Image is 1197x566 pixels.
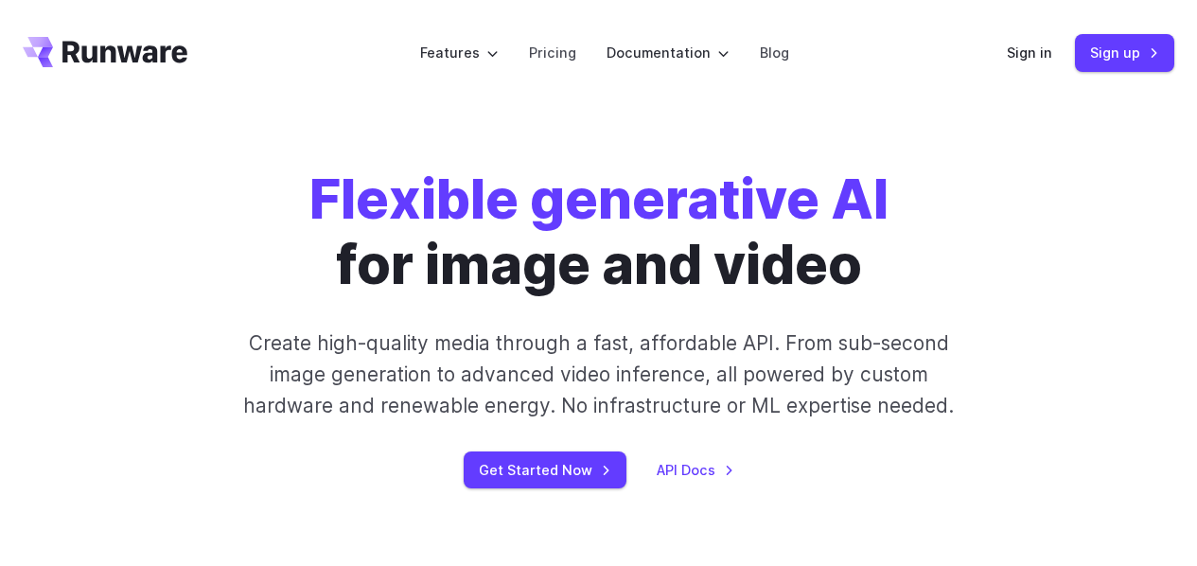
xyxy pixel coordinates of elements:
[309,167,889,297] h1: for image and video
[760,42,789,63] a: Blog
[309,166,889,232] strong: Flexible generative AI
[607,42,730,63] label: Documentation
[1075,34,1174,71] a: Sign up
[464,451,626,488] a: Get Started Now
[657,459,734,481] a: API Docs
[1007,42,1052,63] a: Sign in
[420,42,499,63] label: Features
[230,327,967,422] p: Create high-quality media through a fast, affordable API. From sub-second image generation to adv...
[23,37,187,67] a: Go to /
[529,42,576,63] a: Pricing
